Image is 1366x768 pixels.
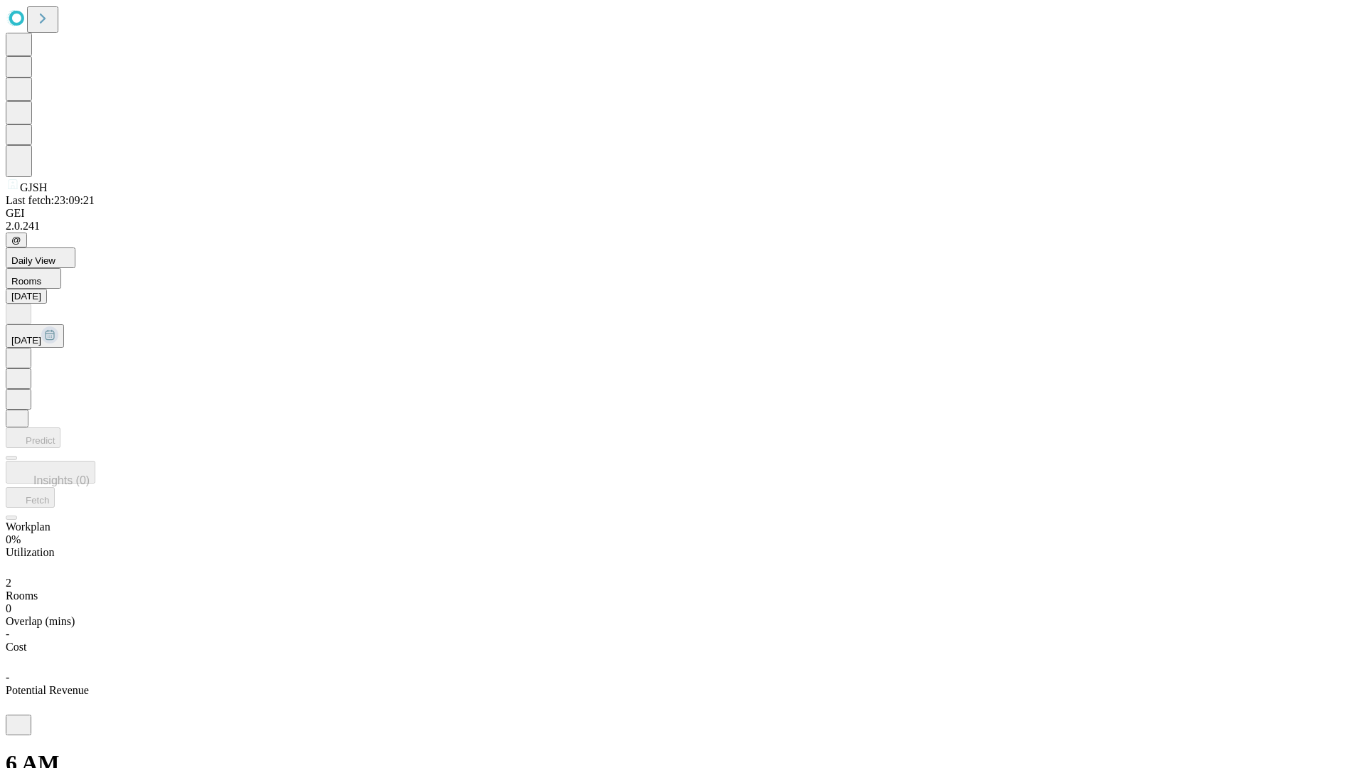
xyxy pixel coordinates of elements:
span: @ [11,235,21,245]
span: Cost [6,641,26,653]
span: 2 [6,577,11,589]
button: Insights (0) [6,461,95,484]
button: @ [6,233,27,247]
span: Utilization [6,546,54,558]
span: Rooms [6,590,38,602]
span: - [6,628,9,640]
span: 0 [6,602,11,614]
span: - [6,671,9,683]
button: Rooms [6,268,61,289]
span: Insights (0) [33,474,90,486]
span: Daily View [11,255,55,266]
span: Rooms [11,276,41,287]
div: GEI [6,207,1360,220]
span: Potential Revenue [6,684,89,696]
span: [DATE] [11,335,41,346]
span: Overlap (mins) [6,615,75,627]
span: 0% [6,533,21,545]
span: Last fetch: 23:09:21 [6,194,95,206]
button: Predict [6,427,60,448]
button: [DATE] [6,289,47,304]
div: 2.0.241 [6,220,1360,233]
button: [DATE] [6,324,64,348]
span: Workplan [6,521,51,533]
button: Daily View [6,247,75,268]
span: GJSH [20,181,47,193]
button: Fetch [6,487,55,508]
